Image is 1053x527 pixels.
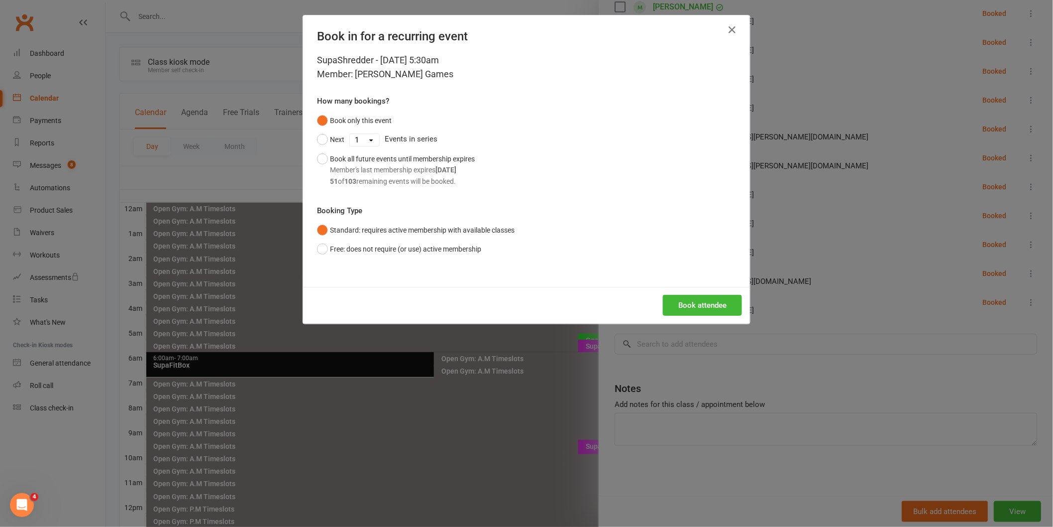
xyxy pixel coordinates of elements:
[317,111,392,130] button: Book only this event
[317,130,344,149] button: Next
[330,153,475,187] div: Book all future events until membership expires
[317,95,389,107] label: How many bookings?
[317,240,481,259] button: Free: does not require (or use) active membership
[663,295,742,316] button: Book attendee
[344,177,356,185] strong: 103
[330,176,475,187] div: of remaining events will be booked.
[724,22,740,38] button: Close
[317,205,362,217] label: Booking Type
[330,164,475,175] div: Member's last membership expires
[435,166,456,174] strong: [DATE]
[10,493,34,517] iframe: Intercom live chat
[30,493,38,501] span: 4
[330,177,338,185] strong: 51
[317,53,736,81] div: SupaShredder - [DATE] 5:30am Member: [PERSON_NAME] Games
[317,149,475,191] button: Book all future events until membership expiresMember's last membership expires[DATE]51of103remai...
[317,130,736,149] div: Events in series
[317,29,736,43] h4: Book in for a recurring event
[317,221,515,240] button: Standard: requires active membership with available classes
